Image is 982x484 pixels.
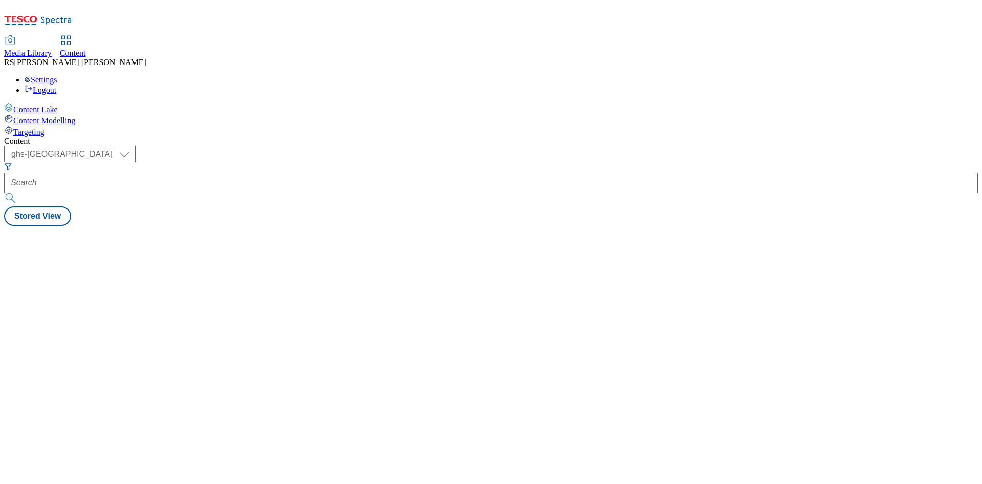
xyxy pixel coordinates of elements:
[4,137,978,146] div: Content
[4,114,978,125] a: Content Modelling
[13,116,75,125] span: Content Modelling
[4,206,71,226] button: Stored View
[13,128,44,136] span: Targeting
[4,103,978,114] a: Content Lake
[13,105,58,114] span: Content Lake
[4,49,52,57] span: Media Library
[4,58,14,67] span: RS
[25,75,57,84] a: Settings
[14,58,146,67] span: [PERSON_NAME] [PERSON_NAME]
[4,162,12,171] svg: Search Filters
[60,36,86,58] a: Content
[4,173,978,193] input: Search
[25,86,56,94] a: Logout
[4,125,978,137] a: Targeting
[60,49,86,57] span: Content
[4,36,52,58] a: Media Library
